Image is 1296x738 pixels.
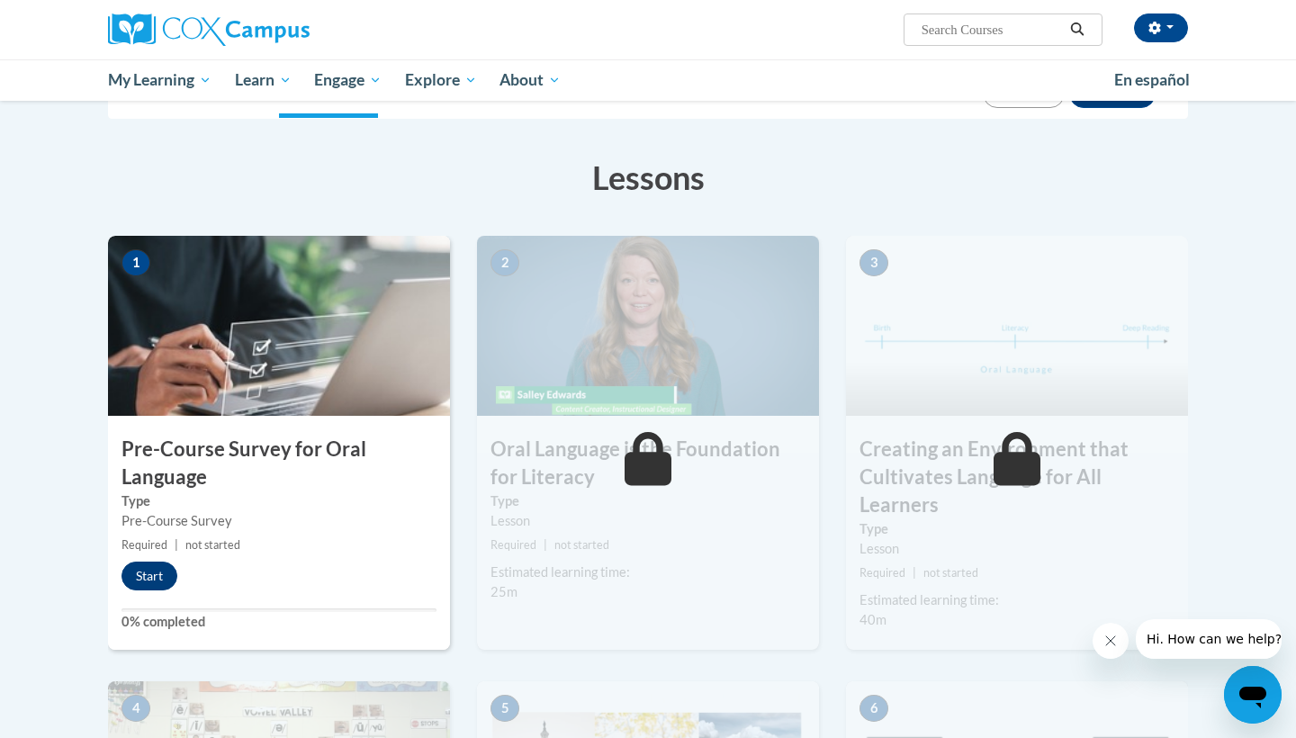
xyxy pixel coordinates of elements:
iframe: Message from company [1136,619,1282,659]
span: 5 [490,695,519,722]
img: Cox Campus [108,13,310,46]
span: 1 [121,249,150,276]
h3: Oral Language is the Foundation for Literacy [477,436,819,491]
img: Course Image [477,236,819,416]
h3: Creating an Environment that Cultivates Language for All Learners [846,436,1188,518]
div: Estimated learning time: [859,590,1174,610]
label: Type [490,491,805,511]
span: My Learning [108,69,211,91]
span: 2 [490,249,519,276]
button: Start [121,562,177,590]
span: Required [121,538,167,552]
a: My Learning [96,59,223,101]
span: Explore [405,69,477,91]
img: Course Image [108,236,450,416]
a: Learn [223,59,303,101]
iframe: Button to launch messaging window [1224,666,1282,724]
span: not started [185,538,240,552]
button: Account Settings [1134,13,1188,42]
div: Estimated learning time: [490,562,805,582]
span: 4 [121,695,150,722]
span: | [175,538,178,552]
span: not started [554,538,609,552]
span: | [544,538,547,552]
span: Learn [235,69,292,91]
span: 6 [859,695,888,722]
iframe: Close message [1093,623,1129,659]
label: Type [859,519,1174,539]
span: 40m [859,612,886,627]
span: About [499,69,561,91]
span: | [913,566,916,580]
span: 3 [859,249,888,276]
img: Course Image [846,236,1188,416]
label: 0% completed [121,612,436,632]
span: not started [923,566,978,580]
div: Lesson [859,539,1174,559]
label: Type [121,491,436,511]
span: Engage [314,69,382,91]
span: Required [490,538,536,552]
h3: Lessons [108,155,1188,200]
span: 25m [490,584,517,599]
input: Search Courses [920,19,1064,40]
h3: Pre-Course Survey for Oral Language [108,436,450,491]
a: Explore [393,59,489,101]
div: Main menu [81,59,1215,101]
div: Pre-Course Survey [121,511,436,531]
span: Required [859,566,905,580]
div: Lesson [490,511,805,531]
a: Cox Campus [108,13,450,46]
span: En español [1114,70,1190,89]
a: Engage [302,59,393,101]
a: En español [1102,61,1201,99]
button: Search [1064,19,1091,40]
a: About [489,59,573,101]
